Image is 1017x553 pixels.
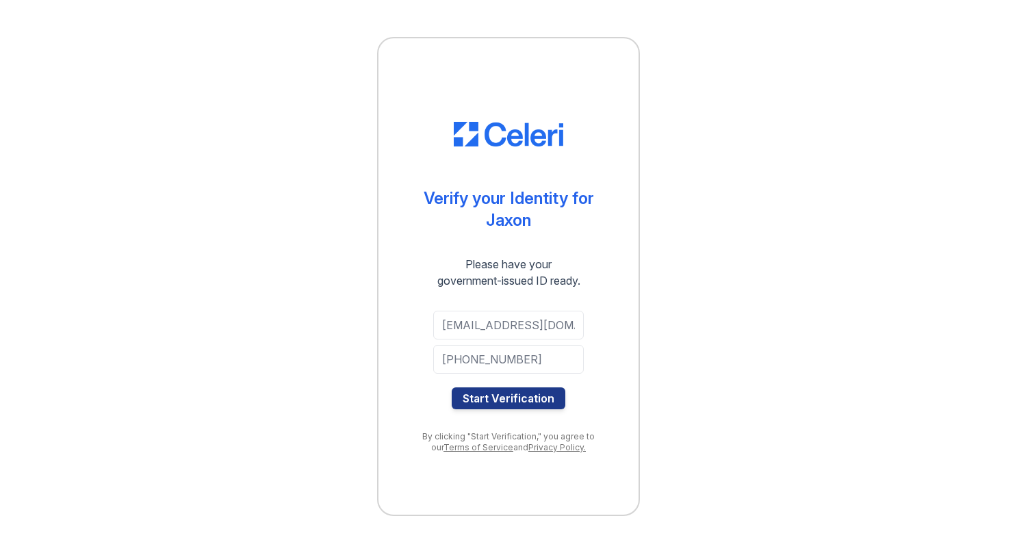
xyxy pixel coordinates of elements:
input: Email [433,311,584,339]
div: Verify your Identity for Jaxon [424,188,594,231]
img: CE_Logo_Blue-a8612792a0a2168367f1c8372b55b34899dd931a85d93a1a3d3e32e68fde9ad4.png [454,122,563,146]
input: Phone [433,345,584,374]
a: Terms of Service [443,442,513,452]
a: Privacy Policy. [528,442,586,452]
div: Please have your government-issued ID ready. [413,256,605,289]
div: By clicking "Start Verification," you agree to our and [406,431,611,453]
button: Start Verification [452,387,565,409]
